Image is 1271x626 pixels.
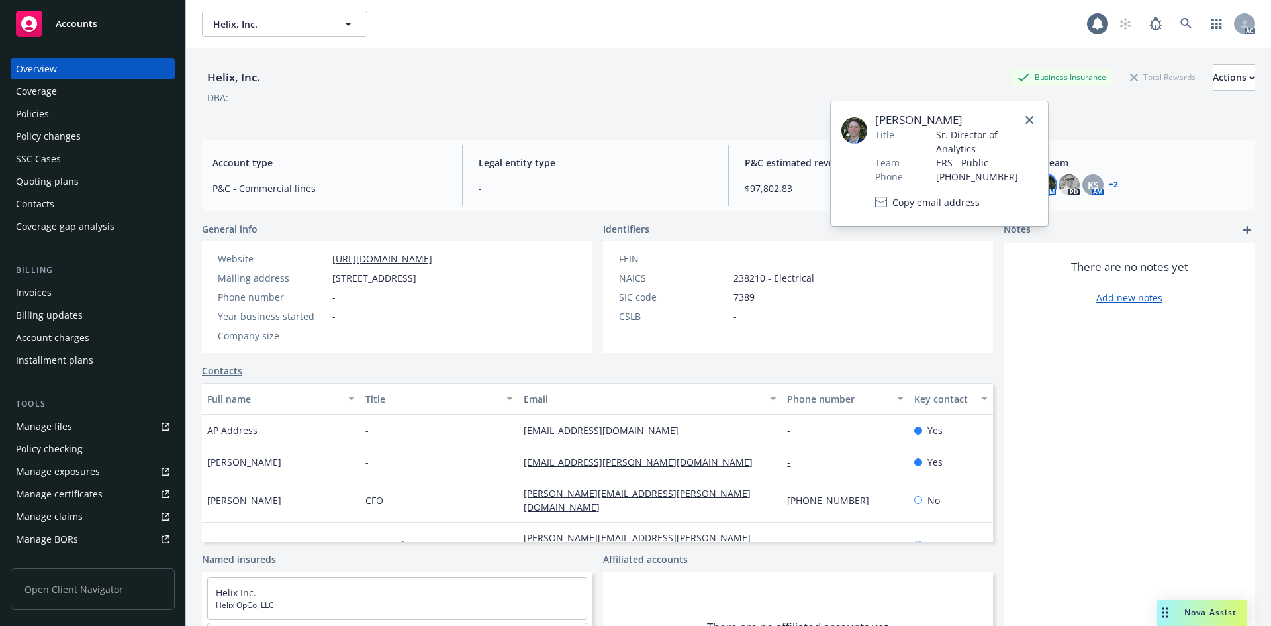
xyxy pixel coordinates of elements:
div: Manage certificates [16,484,103,505]
span: Account type [212,156,446,170]
span: CFO [365,494,383,507]
a: Billing updates [11,305,175,326]
a: SSC Cases [11,148,175,170]
div: Account charges [16,327,89,348]
span: Team [875,156,900,170]
a: - [787,539,801,551]
span: Identifiers [603,222,649,236]
span: Sr. Director of Analytics [936,128,1037,156]
div: Manage files [16,416,72,437]
span: Helix OpCo, LLC [216,600,579,611]
img: photo [1059,174,1080,195]
div: FEIN [619,252,728,266]
div: Billing updates [16,305,83,326]
a: [EMAIL_ADDRESS][DOMAIN_NAME] [524,424,689,437]
a: [EMAIL_ADDRESS][PERSON_NAME][DOMAIN_NAME] [524,456,763,468]
a: Start snowing [1112,11,1139,37]
div: Policy checking [16,439,83,460]
div: Mailing address [218,271,327,285]
span: General info [202,222,258,236]
span: P&C estimated revenue [745,156,978,170]
span: - [479,182,712,195]
div: Actions [1213,65,1255,90]
div: Tools [11,397,175,411]
div: Year business started [218,309,327,323]
div: Overview [16,58,57,79]
div: Website [218,252,327,266]
span: ERS - Public [936,156,1037,170]
span: [PERSON_NAME] [207,494,281,507]
div: Billing [11,264,175,277]
a: Contacts [202,364,242,378]
div: Email [524,392,762,406]
span: VP, Legal [365,538,404,552]
a: close [1021,112,1037,128]
span: No [927,538,940,552]
span: [PERSON_NAME] [875,112,1037,128]
span: P&C - Commercial lines [212,182,446,195]
a: Policy checking [11,439,175,460]
span: $97,802.83 [745,182,978,195]
div: Manage exposures [16,461,100,482]
span: Notes [1004,222,1031,238]
span: 7389 [733,290,755,304]
a: [PERSON_NAME][EMAIL_ADDRESS][PERSON_NAME][DOMAIN_NAME] [524,531,751,558]
div: Helix, Inc. [202,69,265,86]
span: - [365,423,369,437]
a: Search [1173,11,1200,37]
span: 238210 - Electrical [733,271,814,285]
span: Yes [927,423,943,437]
span: Legal entity type [479,156,712,170]
div: Invoices [16,282,52,303]
div: Policies [16,103,49,125]
a: Account charges [11,327,175,348]
div: CSLB [619,309,728,323]
button: Actions [1213,64,1255,91]
span: KS [1088,178,1099,192]
a: Manage certificates [11,484,175,505]
span: [PERSON_NAME] [207,455,281,469]
div: Full name [207,392,340,406]
a: Invoices [11,282,175,303]
a: Accounts [11,5,175,42]
div: SIC code [619,290,728,304]
div: Coverage gap analysis [16,216,115,237]
a: Affiliated accounts [603,552,688,566]
button: Key contact [909,383,993,415]
a: Policies [11,103,175,125]
a: Summary of insurance [11,551,175,572]
span: AP Address [207,423,258,437]
span: Copy email address [892,195,980,209]
span: [STREET_ADDRESS] [332,271,416,285]
a: [PHONE_NUMBER] [787,494,880,507]
span: - [332,290,336,304]
a: Switch app [1203,11,1230,37]
span: [PERSON_NAME] [207,538,281,552]
a: Add new notes [1096,291,1162,305]
a: Contacts [11,193,175,215]
a: Manage exposures [11,461,175,482]
div: Contacts [16,193,54,215]
a: Coverage [11,81,175,102]
a: add [1239,222,1255,238]
span: Yes [927,455,943,469]
span: There are no notes yet [1071,259,1188,275]
div: Business Insurance [1011,69,1113,85]
button: Copy email address [875,189,980,215]
a: Overview [11,58,175,79]
a: Manage BORs [11,529,175,550]
div: NAICS [619,271,728,285]
div: Drag to move [1157,600,1174,626]
div: Summary of insurance [16,551,117,572]
button: Full name [202,383,360,415]
span: Helix, Inc. [213,17,328,31]
div: Manage claims [16,506,83,527]
span: - [733,252,737,266]
img: employee photo [841,117,867,144]
div: Installment plans [16,350,93,371]
div: Phone number [787,392,888,406]
span: Service team [1011,156,1245,170]
button: Nova Assist [1157,600,1247,626]
div: SSC Cases [16,148,61,170]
